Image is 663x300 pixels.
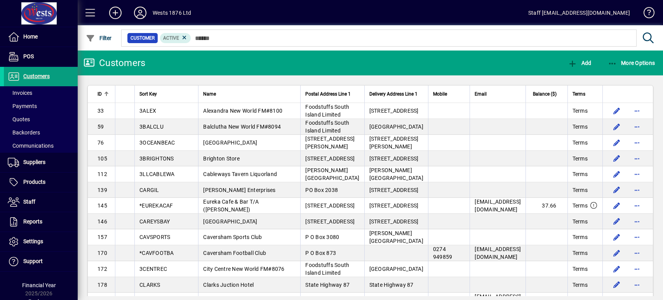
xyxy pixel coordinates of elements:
span: Payments [8,103,37,109]
span: 146 [97,218,107,225]
div: Mobile [433,90,465,98]
span: Reports [23,218,42,225]
td: 37.66 [526,198,567,214]
span: Sort Key [139,90,157,98]
span: Caversham Sports Club [203,234,262,240]
span: Quotes [8,116,30,122]
span: Terms [573,170,588,178]
button: Edit [611,199,623,212]
button: Edit [611,136,623,149]
span: PO Box 2038 [305,187,338,193]
span: 3OCEANBEAC [139,140,175,146]
button: Edit [611,263,623,275]
span: 112 [97,171,107,177]
span: Terms [573,281,588,289]
span: Terms [573,123,588,131]
span: [STREET_ADDRESS][PERSON_NAME] [369,136,419,150]
span: 59 [97,124,104,130]
button: More options [631,247,643,259]
a: Settings [4,232,78,251]
span: CARGIL [139,187,159,193]
span: 3CENTREC [139,266,167,272]
span: ID [97,90,102,98]
a: Staff [4,192,78,212]
span: 3LLCABLEWA [139,171,175,177]
span: Communications [8,143,54,149]
span: 3ALEX [139,108,156,114]
button: Edit [611,152,623,165]
span: Terms [573,155,588,162]
span: *EUREKACAF [139,202,173,209]
span: P O Box 873 [305,250,336,256]
span: Products [23,179,45,185]
button: Edit [611,279,623,291]
span: 178 [97,282,107,288]
span: Terms [573,265,588,273]
span: Brighton Store [203,155,240,162]
span: Cableways Tavern Liquorland [203,171,277,177]
button: Add [103,6,128,20]
a: POS [4,47,78,66]
span: Delivery Address Line 1 [369,90,418,98]
span: 170 [97,250,107,256]
span: 76 [97,140,104,146]
span: [EMAIL_ADDRESS][DOMAIN_NAME] [475,246,521,260]
span: Terms [573,218,588,225]
a: Quotes [4,113,78,126]
button: More options [631,279,643,291]
span: [PERSON_NAME][GEOGRAPHIC_DATA] [305,167,359,181]
span: [GEOGRAPHIC_DATA] [203,218,257,225]
a: Products [4,173,78,192]
span: *CAVFOOTBA [139,250,174,256]
span: Alexandra New World FM#8100 [203,108,282,114]
span: Terms [573,139,588,147]
span: Settings [23,238,43,244]
span: Add [568,60,591,66]
button: More options [631,168,643,180]
div: Customers [84,57,145,69]
div: ID [97,90,110,98]
span: Customers [23,73,50,79]
a: Invoices [4,86,78,99]
a: Suppliers [4,153,78,172]
div: Email [475,90,521,98]
button: More options [631,184,643,196]
button: More options [631,199,643,212]
span: Financial Year [22,282,56,288]
span: Invoices [8,90,32,96]
span: CLARKS [139,282,160,288]
button: More options [631,215,643,228]
span: Caversham Football Club [203,250,266,256]
span: Terms [573,90,585,98]
span: [STREET_ADDRESS] [369,218,419,225]
span: Customer [131,34,155,42]
button: More options [631,263,643,275]
button: Edit [611,184,623,196]
span: State Highway 87 [369,282,414,288]
button: More options [631,231,643,243]
span: Filter [86,35,112,41]
span: Terms [573,202,588,209]
span: Active [163,35,179,41]
span: [PERSON_NAME][GEOGRAPHIC_DATA] [369,167,423,181]
button: Edit [611,105,623,117]
button: Profile [128,6,153,20]
button: Edit [611,231,623,243]
button: Edit [611,120,623,133]
a: Backorders [4,126,78,139]
div: Wests 1876 Ltd [153,7,191,19]
a: Home [4,27,78,47]
button: Edit [611,247,623,259]
a: Payments [4,99,78,113]
span: Foodstuffs South Island Limited [305,262,349,276]
span: [STREET_ADDRESS] [369,155,419,162]
span: Balclutha New World FM#8094 [203,124,281,130]
button: Add [566,56,593,70]
span: Suppliers [23,159,45,165]
span: Home [23,33,38,40]
span: [STREET_ADDRESS] [369,187,419,193]
span: [STREET_ADDRESS] [305,218,355,225]
button: More options [631,120,643,133]
span: Backorders [8,129,40,136]
span: 105 [97,155,107,162]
